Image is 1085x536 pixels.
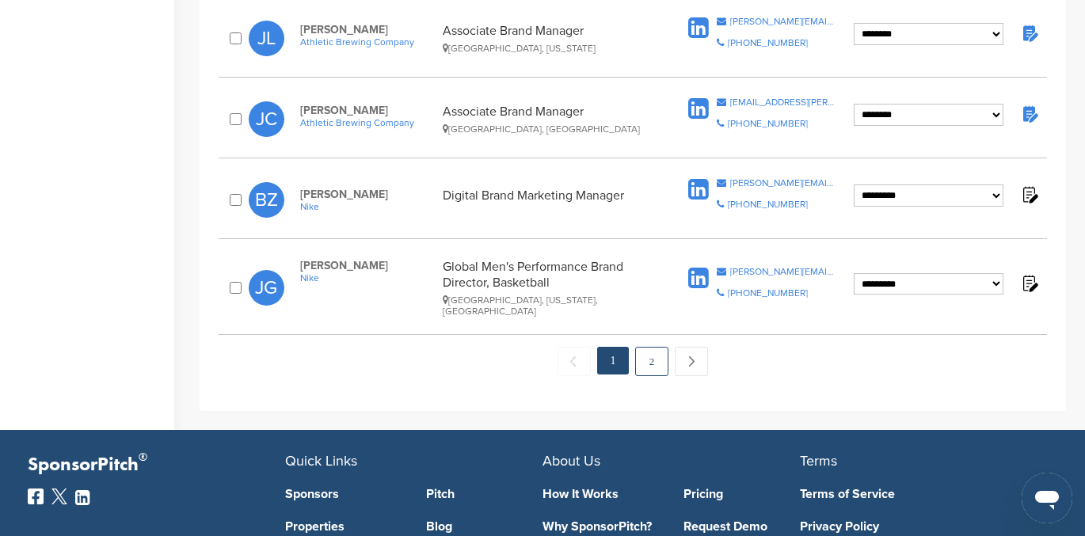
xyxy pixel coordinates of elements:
[285,452,357,469] span: Quick Links
[597,347,629,374] em: 1
[800,452,837,469] span: Terms
[28,488,44,504] img: Facebook
[300,188,435,201] span: [PERSON_NAME]
[443,188,654,212] div: Digital Brand Marketing Manager
[1019,104,1039,124] img: Notes fill
[730,267,836,276] div: [PERSON_NAME][EMAIL_ADDRESS][DOMAIN_NAME]
[800,488,1034,500] a: Terms of Service
[300,23,435,36] span: [PERSON_NAME]
[542,488,660,500] a: How It Works
[675,347,708,376] a: Next →
[1019,273,1039,293] img: Notes
[800,520,1034,533] a: Privacy Policy
[426,488,543,500] a: Pitch
[300,36,435,48] a: Athletic Brewing Company
[728,38,808,48] div: [PHONE_NUMBER]
[28,454,285,477] p: SponsorPitch
[249,101,284,137] span: JC
[300,104,435,117] span: [PERSON_NAME]
[249,182,284,218] span: BZ
[728,288,808,298] div: [PHONE_NUMBER]
[426,520,543,533] a: Blog
[300,117,435,128] a: Athletic Brewing Company
[249,21,284,56] span: JL
[1022,473,1072,523] iframe: Button to launch messaging window
[683,520,801,533] a: Request Demo
[285,520,402,533] a: Properties
[300,259,435,272] span: [PERSON_NAME]
[443,43,654,54] div: [GEOGRAPHIC_DATA], [US_STATE]
[1019,23,1039,43] img: Notes fill
[558,347,591,376] span: ← Previous
[249,270,284,306] span: JG
[542,452,600,469] span: About Us
[730,97,836,107] div: [EMAIL_ADDRESS][PERSON_NAME][DOMAIN_NAME]
[443,23,654,54] div: Associate Brand Manager
[443,124,654,135] div: [GEOGRAPHIC_DATA], [GEOGRAPHIC_DATA]
[443,104,654,135] div: Associate Brand Manager
[285,488,402,500] a: Sponsors
[139,447,147,467] span: ®
[683,488,801,500] a: Pricing
[730,17,836,26] div: [PERSON_NAME][EMAIL_ADDRESS][DOMAIN_NAME]
[300,272,435,283] a: Nike
[300,201,435,212] a: Nike
[635,347,668,376] a: 2
[728,200,808,209] div: [PHONE_NUMBER]
[542,520,660,533] a: Why SponsorPitch?
[730,178,836,188] div: [PERSON_NAME][EMAIL_ADDRESS][PERSON_NAME][DOMAIN_NAME]
[443,295,654,317] div: [GEOGRAPHIC_DATA], [US_STATE], [GEOGRAPHIC_DATA]
[443,259,654,317] div: Global Men's Performance Brand Director, Basketball
[1019,184,1039,204] img: Notes
[51,488,67,504] img: Twitter
[728,119,808,128] div: [PHONE_NUMBER]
